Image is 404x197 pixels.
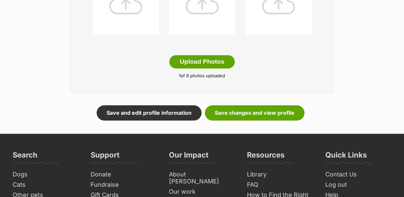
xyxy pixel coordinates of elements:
[323,180,394,190] a: Log out
[323,169,394,180] a: Contact Us
[166,187,238,197] a: Our work
[91,150,120,164] h3: Support
[166,169,238,186] a: About [PERSON_NAME]
[88,180,159,190] a: Fundraise
[169,55,234,68] button: Upload Photos
[88,169,159,180] a: Donate
[79,73,325,79] p: of 9 photos uploaded
[13,150,38,164] h3: Search
[247,150,284,164] h3: Resources
[169,150,208,164] h3: Our Impact
[325,150,367,164] h3: Quick Links
[244,169,316,180] a: Library
[10,169,81,180] a: Dogs
[179,73,181,78] span: 1
[244,180,316,190] a: FAQ
[205,105,304,120] a: Save changes and view profile
[97,105,202,120] a: Save and edit profile information
[10,180,81,190] a: Cats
